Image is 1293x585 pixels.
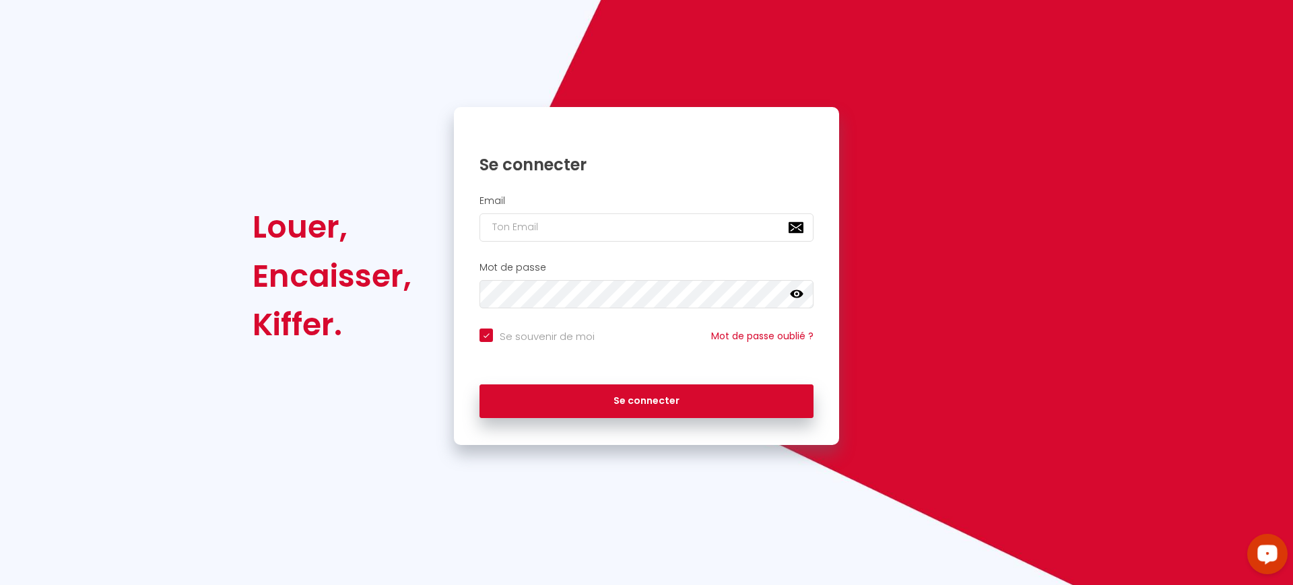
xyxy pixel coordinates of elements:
div: Kiffer. [253,312,411,361]
button: Se connecter [479,397,814,430]
a: Mot de passe oublié ? [711,341,814,355]
input: Ton Email [479,226,814,254]
h2: Mot de passe [479,274,814,285]
div: Louer, [253,215,411,263]
iframe: LiveChat chat widget [1236,528,1293,585]
img: SuperHote logo [253,13,354,38]
h1: Se connecter [479,166,814,187]
h2: Email [479,207,814,219]
div: Encaisser, [253,263,411,312]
